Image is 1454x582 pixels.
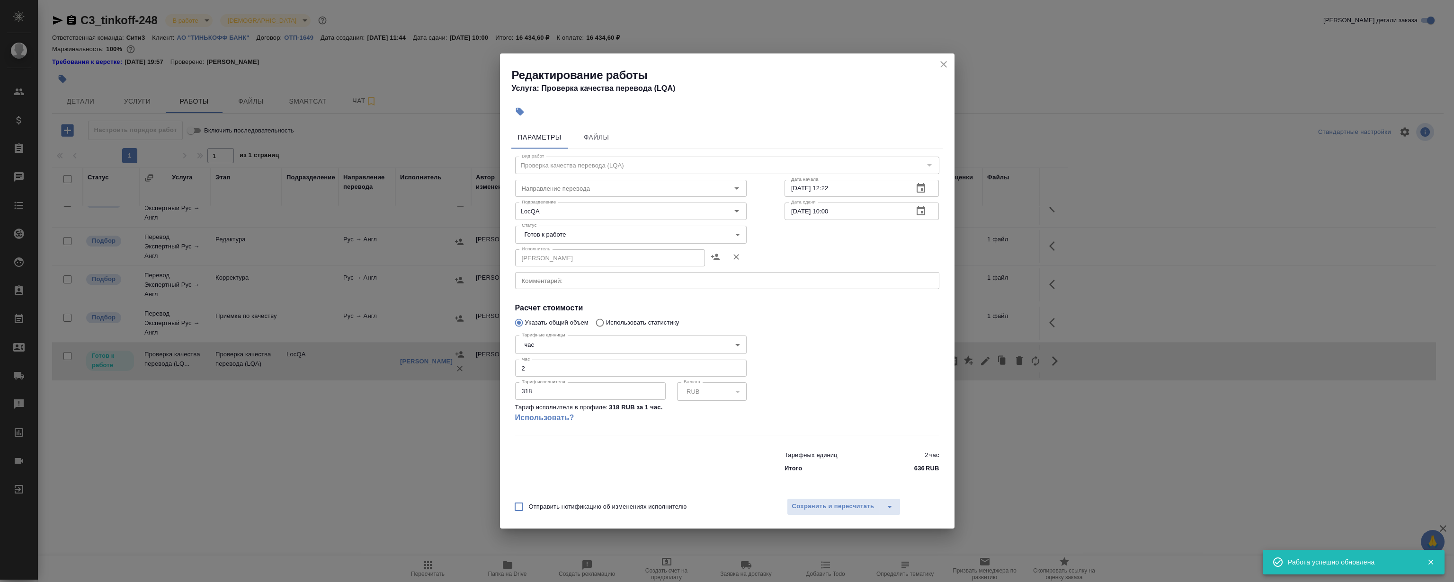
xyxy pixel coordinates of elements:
[929,450,939,460] p: час
[515,403,608,412] p: Тариф исполнителя в профиле:
[609,403,662,412] p: 318 RUB за 1 час .
[509,101,530,122] button: Добавить тэг
[522,341,537,349] button: час
[914,464,925,473] p: 636
[512,83,954,94] h4: Услуга: Проверка качества перевода (LQA)
[785,464,802,473] p: Итого
[926,464,939,473] p: RUB
[787,498,901,515] div: split button
[705,246,726,268] button: Назначить
[515,302,939,314] h4: Расчет стоимости
[925,450,928,460] p: 2
[522,230,569,238] button: Готов к работе
[726,246,747,268] button: Удалить
[785,450,838,460] p: Тарифных единиц
[515,226,747,244] div: Готов к работе
[574,132,619,143] span: Файлы
[787,498,880,515] button: Сохранить и пересчитать
[792,501,874,512] span: Сохранить и пересчитать
[1288,557,1413,567] div: Работа успешно обновлена
[677,382,747,400] div: RUB
[730,204,743,218] button: Open
[730,182,743,195] button: Open
[515,412,747,423] a: Использовать?
[515,335,747,353] div: час
[937,57,951,71] button: close
[529,502,687,511] span: Отправить нотификацию об изменениях исполнителю
[512,68,954,83] h2: Редактирование работы
[684,388,702,396] button: RUB
[517,132,562,143] span: Параметры
[1421,558,1440,566] button: Закрыть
